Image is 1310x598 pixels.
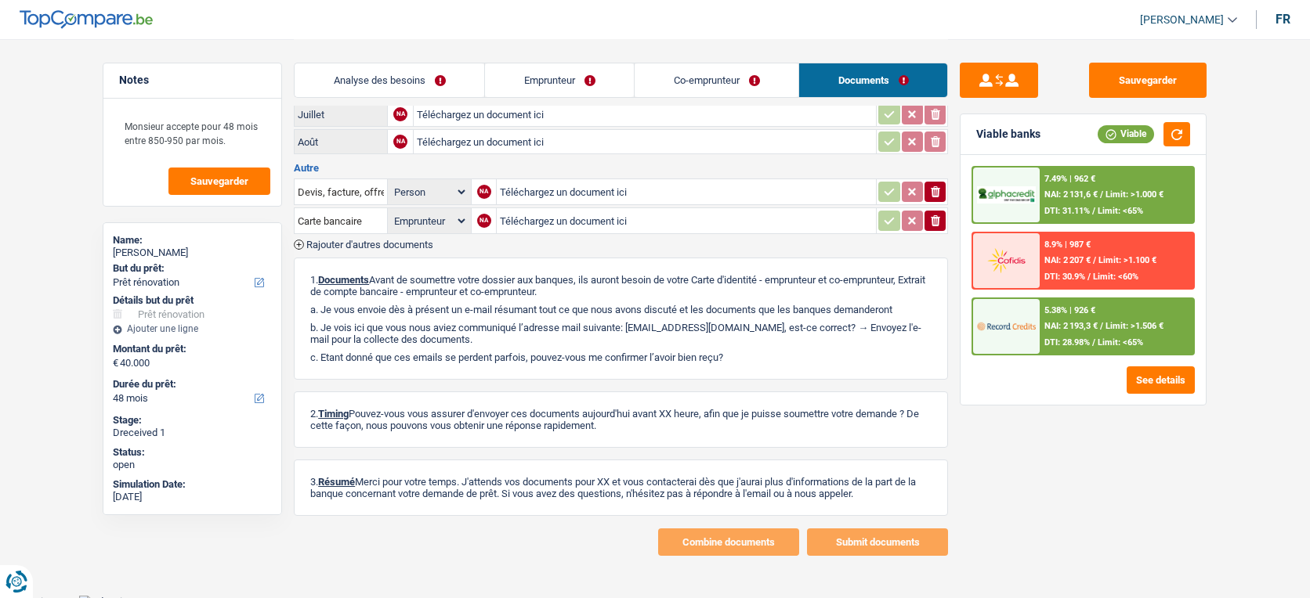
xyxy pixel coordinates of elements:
div: Status: [113,446,272,459]
span: Résumé [318,476,355,488]
a: Co-emprunteur [635,63,798,97]
span: / [1092,337,1095,348]
span: / [1100,189,1103,200]
span: Limit: <60% [1093,272,1138,282]
span: Limit: <65% [1098,206,1143,216]
h3: Autre [294,163,948,173]
span: Limit: >1.000 € [1106,189,1163,200]
img: AlphaCredit [977,186,1035,204]
p: b. Je vois ici que vous nous aviez communiqué l’adresse mail suivante: [EMAIL_ADDRESS][DOMAIN_NA... [310,322,932,345]
span: Limit: >1.506 € [1106,321,1163,331]
div: 5.38% | 926 € [1044,305,1095,315]
div: NA [477,214,491,228]
span: € [113,357,118,369]
button: Rajouter d'autres documents [294,240,433,250]
button: Submit documents [807,528,948,556]
a: Emprunteur [485,63,634,97]
h5: Notes [119,74,266,87]
p: a. Je vous envoie dès à présent un e-mail résumant tout ce que nous avons discuté et les doc... [310,304,932,315]
span: DTI: 30.9% [1044,272,1085,282]
div: [PERSON_NAME] [113,247,272,259]
span: / [1100,321,1103,331]
div: NA [393,107,407,121]
img: TopCompare Logo [20,10,153,29]
div: Name: [113,234,272,247]
div: Dreceived 1 [113,427,272,439]
button: Combine documents [658,528,799,556]
span: Rajouter d'autres documents [306,240,433,250]
span: / [1092,206,1095,216]
label: Montant du prêt: [113,343,269,355]
div: fr [1276,12,1290,27]
a: [PERSON_NAME] [1127,7,1237,33]
span: Sauvegarder [190,176,248,186]
span: DTI: 28.98% [1044,337,1090,348]
div: Viable banks [976,128,1040,141]
span: Limit: <65% [1098,337,1143,348]
label: Durée du prêt: [113,378,269,391]
span: [PERSON_NAME] [1140,13,1224,27]
span: NAI: 2 207 € [1044,255,1091,265]
p: 3. Merci pour votre temps. J'attends vos documents pour XX et vous contacterai dès que j'aurai p... [310,476,932,499]
span: DTI: 31.11% [1044,206,1090,216]
span: / [1093,255,1096,265]
div: Stage: [113,414,272,427]
div: open [113,459,272,471]
a: Analyse des besoins [295,63,484,97]
div: NA [477,185,491,199]
button: Sauvegarder [168,168,270,195]
label: But du prêt: [113,262,269,275]
div: Viable [1098,125,1154,142]
div: Simulation Date: [113,478,272,491]
span: Documents [318,274,369,286]
div: 7.49% | 962 € [1044,174,1095,184]
span: NAI: 2 193,3 € [1044,321,1098,331]
div: Juillet [298,109,384,121]
div: NA [393,135,407,149]
span: Limit: >1.100 € [1098,255,1156,265]
a: Documents [799,63,947,97]
div: Ajouter une ligne [113,323,272,334]
span: NAI: 2 131,6 € [1044,189,1098,200]
img: Cofidis [977,246,1035,275]
img: Record Credits [977,312,1035,340]
div: 8.9% | 987 € [1044,240,1091,250]
span: / [1087,272,1091,282]
button: See details [1127,366,1195,394]
p: 2. Pouvez-vous vous assurer d'envoyer ces documents aujourd'hui avant XX heure, afin que je puiss... [310,408,932,431]
span: Timing [318,408,349,420]
p: c. Etant donné que ces emails se perdent parfois, pouvez-vous me confirmer l’avoir bien reçu? [310,351,932,363]
div: [DATE] [113,491,272,503]
div: Août [298,136,384,148]
p: 1. Avant de soumettre votre dossier aux banques, ils auront besoin de votre Carte d'identité - em... [310,274,932,297]
div: Détails but du prêt [113,294,272,307]
button: Sauvegarder [1089,63,1207,98]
